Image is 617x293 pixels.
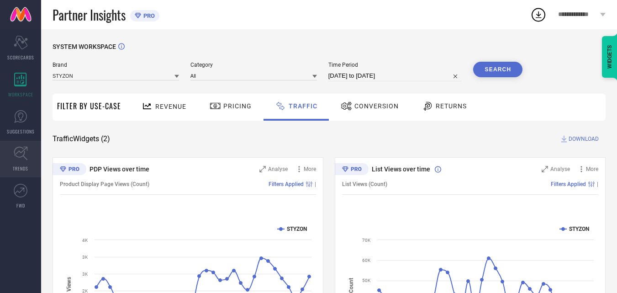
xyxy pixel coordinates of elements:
span: Filter By Use-Case [57,101,121,112]
span: Partner Insights [53,5,126,24]
span: Revenue [155,103,186,110]
text: 4K [82,238,88,243]
text: 50K [362,278,371,283]
div: Premium [53,163,86,177]
span: Time Period [328,62,462,68]
span: Product Display Page Views (Count) [60,181,149,187]
span: More [304,166,316,172]
span: List Views (Count) [342,181,387,187]
svg: Zoom [542,166,548,172]
text: 60K [362,258,371,263]
span: DOWNLOAD [569,134,599,144]
text: 3K [82,255,88,260]
span: | [597,181,598,187]
span: WORKSPACE [8,91,33,98]
span: Analyse [550,166,570,172]
text: 70K [362,238,371,243]
div: Open download list [530,6,547,23]
span: Filters Applied [551,181,586,187]
span: SCORECARDS [7,54,34,61]
span: TRENDS [13,165,28,172]
span: Filters Applied [269,181,304,187]
div: Premium [335,163,369,177]
span: Category [190,62,317,68]
span: More [586,166,598,172]
svg: Zoom [259,166,266,172]
span: Traffic Widgets ( 2 ) [53,134,110,144]
span: Returns [436,102,467,110]
span: SUGGESTIONS [7,128,35,135]
span: Traffic [289,102,317,110]
span: PDP Views over time [90,165,149,173]
span: Analyse [268,166,288,172]
span: Brand [53,62,179,68]
span: FWD [16,202,25,209]
text: STYZON [569,226,589,232]
text: 3K [82,272,88,277]
span: | [315,181,316,187]
span: SYSTEM WORKSPACE [53,43,116,50]
input: Select time period [328,70,462,81]
span: PRO [141,12,155,19]
span: List Views over time [372,165,430,173]
span: Conversion [354,102,399,110]
span: Pricing [223,102,252,110]
button: Search [473,62,522,77]
text: STYZON [287,226,307,232]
